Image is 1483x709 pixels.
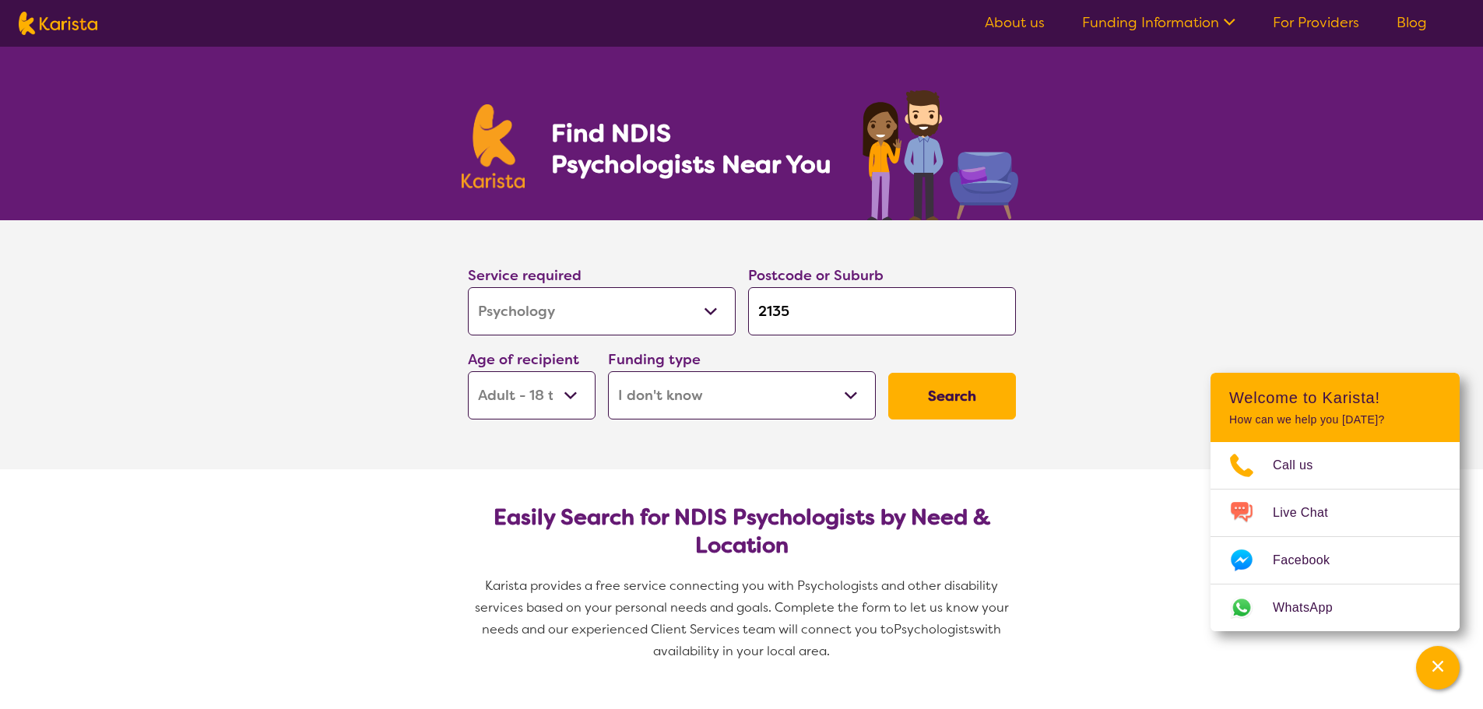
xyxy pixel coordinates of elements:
[551,118,839,180] h1: Find NDIS Psychologists Near You
[1273,454,1332,477] span: Call us
[468,350,579,369] label: Age of recipient
[608,350,701,369] label: Funding type
[1273,596,1351,619] span: WhatsApp
[1397,13,1427,32] a: Blog
[1273,501,1347,525] span: Live Chat
[1229,388,1441,407] h2: Welcome to Karista!
[462,104,525,188] img: Karista logo
[1211,584,1460,631] a: Web link opens in a new tab.
[1082,13,1235,32] a: Funding Information
[1211,442,1460,631] ul: Choose channel
[1229,413,1441,426] p: How can we help you [DATE]?
[468,266,582,285] label: Service required
[1211,373,1460,631] div: Channel Menu
[1416,646,1460,690] button: Channel Menu
[480,504,1003,560] h2: Easily Search for NDIS Psychologists by Need & Location
[475,577,1012,637] span: Karista provides a free service connecting you with Psychologists and other disability services b...
[19,12,97,35] img: Karista logo
[1273,13,1359,32] a: For Providers
[1273,549,1348,572] span: Facebook
[748,266,884,285] label: Postcode or Suburb
[894,621,975,637] span: Psychologists
[748,287,1016,335] input: Type
[857,84,1022,220] img: psychology
[888,373,1016,419] button: Search
[985,13,1045,32] a: About us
